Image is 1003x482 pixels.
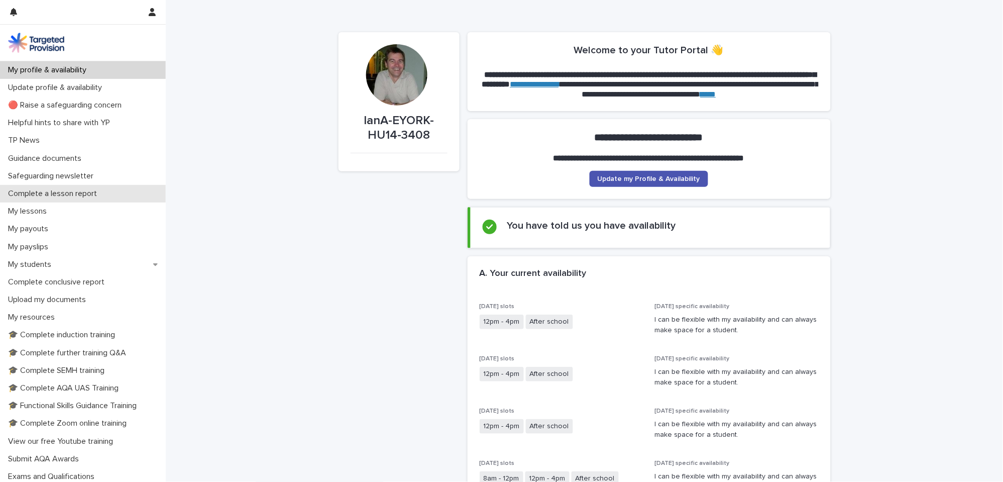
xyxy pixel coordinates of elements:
[4,83,110,92] p: Update profile & availability
[4,171,101,181] p: Safeguarding newsletter
[4,295,94,305] p: Upload my documents
[480,367,524,381] span: 12pm - 4pm
[655,356,730,362] span: [DATE] specific availability
[655,367,819,388] p: I can be flexible with my availability and can always make space for a student.
[4,277,113,287] p: Complete conclusive report
[4,437,121,446] p: View our free Youtube training
[4,472,102,481] p: Exams and Qualifications
[4,101,130,110] p: 🔴 Raise a safeguarding concern
[526,315,573,329] span: After school
[507,220,676,232] h2: You have told us you have availability
[4,242,56,252] p: My payslips
[655,460,730,466] span: [DATE] specific availability
[4,154,89,163] p: Guidance documents
[590,171,708,187] a: Update my Profile & Availability
[526,367,573,381] span: After school
[4,366,113,375] p: 🎓 Complete SEMH training
[8,33,64,53] img: M5nRWzHhSzIhMunXDL62
[4,313,63,322] p: My resources
[574,44,724,56] h2: Welcome to your Tutor Portal 👋
[4,65,94,75] p: My profile & availability
[480,268,587,279] h2: A. Your current availability
[4,260,59,269] p: My students
[4,224,56,234] p: My payouts
[4,454,87,464] p: Submit AQA Awards
[4,207,55,216] p: My lessons
[598,175,700,182] span: Update my Profile & Availability
[480,408,515,414] span: [DATE] slots
[480,356,515,362] span: [DATE] slots
[655,419,819,440] p: I can be flexible with my availability and can always make space for a student.
[4,348,134,358] p: 🎓 Complete further training Q&A
[480,419,524,434] span: 12pm - 4pm
[480,315,524,329] span: 12pm - 4pm
[4,383,127,393] p: 🎓 Complete AQA UAS Training
[4,189,105,199] p: Complete a lesson report
[655,408,730,414] span: [DATE] specific availability
[655,315,819,336] p: I can be flexible with my availability and can always make space for a student.
[4,118,118,128] p: Helpful hints to share with YP
[351,114,448,143] p: IanA-EYORK-HU14-3408
[4,136,48,145] p: TP News
[480,460,515,466] span: [DATE] slots
[4,419,135,428] p: 🎓 Complete Zoom online training
[4,401,145,411] p: 🎓 Functional Skills Guidance Training
[655,304,730,310] span: [DATE] specific availability
[526,419,573,434] span: After school
[4,330,123,340] p: 🎓 Complete induction training
[480,304,515,310] span: [DATE] slots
